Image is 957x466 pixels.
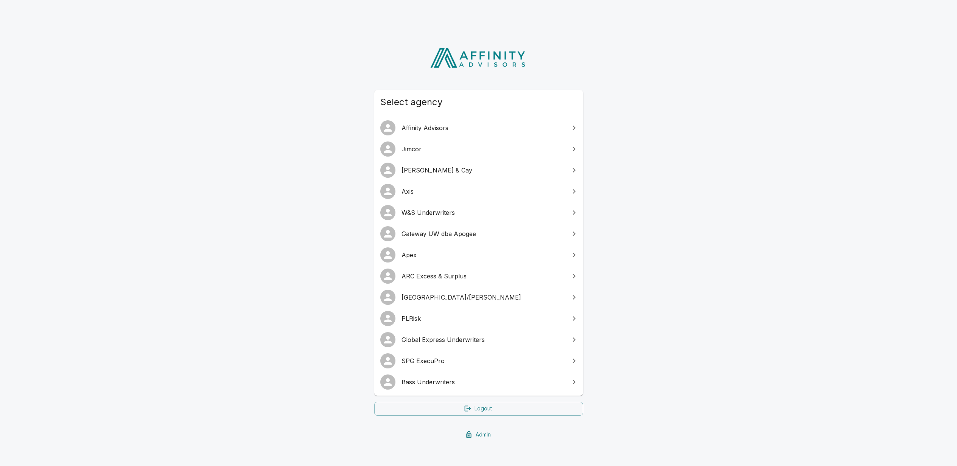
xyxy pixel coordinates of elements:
a: Logout [374,402,583,416]
a: W&S Underwriters [374,202,583,223]
a: Affinity Advisors [374,117,583,138]
span: Gateway UW dba Apogee [401,229,565,238]
span: SPG ExecuPro [401,356,565,365]
img: Affinity Advisors Logo [424,45,533,70]
a: Jimcor [374,138,583,160]
span: Apex [401,250,565,259]
a: PLRisk [374,308,583,329]
span: Bass Underwriters [401,377,565,387]
a: [PERSON_NAME] & Cay [374,160,583,181]
span: [PERSON_NAME] & Cay [401,166,565,175]
span: Affinity Advisors [401,123,565,132]
a: SPG ExecuPro [374,350,583,371]
a: Admin [374,428,583,442]
a: ARC Excess & Surplus [374,266,583,287]
a: Bass Underwriters [374,371,583,393]
span: PLRisk [401,314,565,323]
span: Axis [401,187,565,196]
a: Gateway UW dba Apogee [374,223,583,244]
a: Axis [374,181,583,202]
a: Global Express Underwriters [374,329,583,350]
span: W&S Underwriters [401,208,565,217]
a: [GEOGRAPHIC_DATA]/[PERSON_NAME] [374,287,583,308]
a: Apex [374,244,583,266]
span: ARC Excess & Surplus [401,272,565,281]
span: Select agency [380,96,577,108]
span: [GEOGRAPHIC_DATA]/[PERSON_NAME] [401,293,565,302]
span: Jimcor [401,144,565,154]
span: Global Express Underwriters [401,335,565,344]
